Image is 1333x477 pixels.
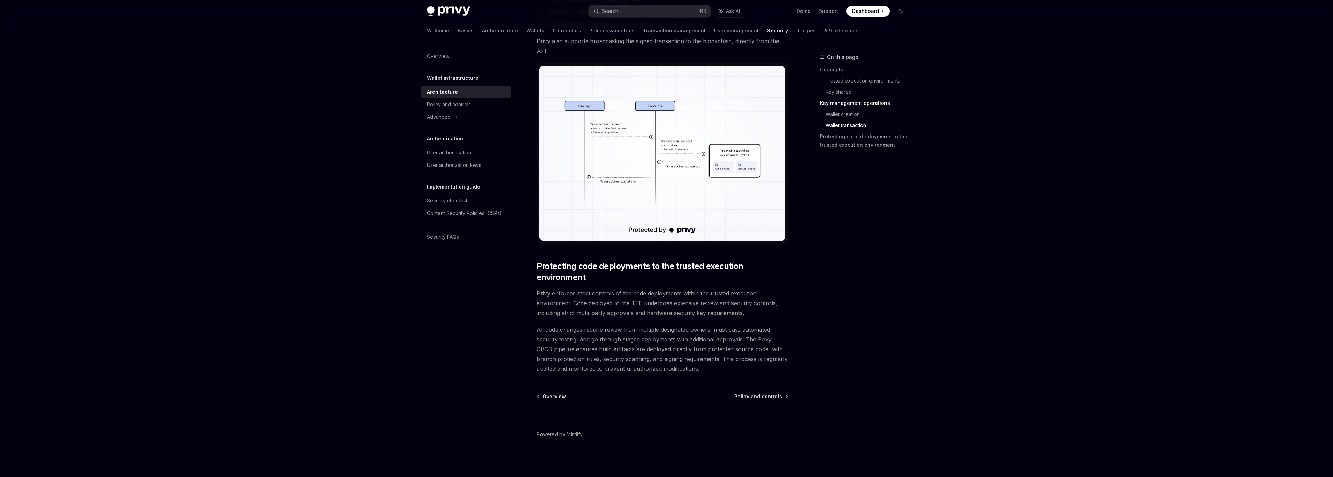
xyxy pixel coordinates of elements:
[537,325,788,374] span: All code changes require review from multiple designated owners, must pass automated security tes...
[820,98,912,109] a: Key management operations
[826,120,912,131] a: Wallet transaction
[427,197,467,205] div: Security checklist
[458,22,474,39] a: Basics
[427,209,502,217] div: Content Security Policies (CSPs)
[427,148,471,157] div: User authentication
[819,8,838,15] a: Support
[589,22,635,39] a: Policies & controls
[427,52,449,61] div: Overview
[734,393,782,400] span: Policy and controls
[846,6,890,17] a: Dashboard
[421,86,511,98] a: Architecture
[427,134,463,143] h5: Authentication
[827,53,858,61] span: On this page
[543,393,566,400] span: Overview
[427,74,478,82] h5: Wallet infrastructure
[482,22,518,39] a: Authentication
[427,233,459,241] div: Security FAQs
[539,66,785,241] img: Transaction flow
[852,8,879,15] span: Dashboard
[421,159,511,171] a: User authorization keys
[820,64,912,75] a: Concepts
[421,98,511,111] a: Policy and controls
[427,113,451,121] div: Advanced
[824,22,857,39] a: API reference
[602,7,621,15] div: Search...
[767,22,788,39] a: Security
[820,131,912,151] a: Protecting code deployments to the trusted execution environment
[589,5,711,17] button: Search...⌘K
[427,183,480,191] h5: Implementation guide
[537,431,583,438] a: Powered by Mintlify
[421,207,511,220] a: Content Security Policies (CSPs)
[421,231,511,243] a: Security FAQs
[714,22,759,39] a: User management
[537,36,788,56] span: Privy also supports broadcasting the signed transaction to the blockchain, directly from the API.
[421,50,511,63] a: Overview
[826,86,912,98] a: Key shares
[826,109,912,120] a: Wallet creation
[699,8,706,14] span: ⌘ K
[537,393,566,400] a: Overview
[734,393,787,400] a: Policy and controls
[537,288,788,318] span: Privy enforces strict controls of the code deployments within the trusted execution environment. ...
[895,6,906,17] button: Toggle dark mode
[427,100,471,109] div: Policy and controls
[427,6,470,16] img: dark logo
[427,161,481,169] div: User authorization keys
[714,5,745,17] button: Ask AI
[643,22,706,39] a: Transaction management
[797,8,811,15] a: Demo
[421,146,511,159] a: User authentication
[726,8,740,15] span: Ask AI
[826,75,912,86] a: Trusted execution environments
[796,22,816,39] a: Recipes
[427,88,458,96] div: Architecture
[537,261,788,283] span: Protecting code deployments to the trusted execution environment
[421,194,511,207] a: Security checklist
[427,22,449,39] a: Welcome
[553,22,581,39] a: Connectors
[526,22,544,39] a: Wallets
